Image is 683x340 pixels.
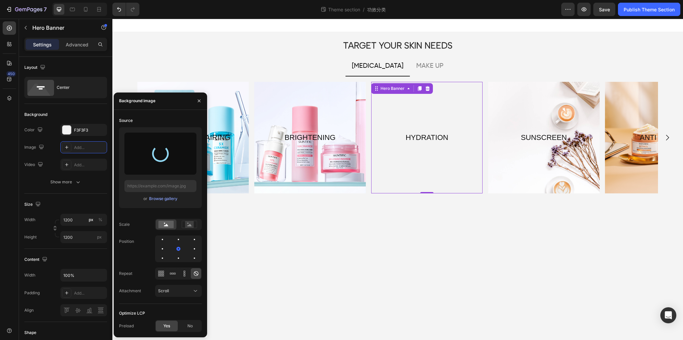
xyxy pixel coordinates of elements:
div: Background Image [493,63,604,175]
div: Optimize LCP [119,310,145,316]
input: px% [60,214,107,226]
div: Padding [24,290,40,296]
input: px [60,231,107,243]
div: Image [24,143,45,152]
input: https://example.com/image.jpg [124,180,196,192]
span: No [187,323,193,329]
span: 功效分类 [367,6,386,13]
div: Overlay [142,63,253,175]
button: Show more [24,176,107,188]
p: Hero Banner [32,24,89,32]
div: Repeat [119,271,132,277]
span: Yes [163,323,170,329]
label: Height [24,234,37,240]
div: Hero Banner [267,67,293,73]
span: Save [599,7,610,12]
div: 450 [6,71,16,76]
div: px [89,217,93,223]
div: Background Image [142,63,253,175]
div: Overlay [493,63,604,175]
p: BARRIER REPAIRING [26,112,136,126]
p: [MEDICAL_DATA] [239,41,291,53]
div: Shape [24,330,36,336]
div: % [98,217,102,223]
div: Background [24,112,47,118]
label: Width [24,217,35,223]
div: Source [119,118,133,124]
div: Open Intercom Messenger [660,307,676,323]
div: Browse gallery [149,196,177,202]
span: / [363,6,365,13]
div: Background Image [376,63,487,175]
iframe: Design area [112,19,683,340]
div: Position [119,238,134,244]
span: Scroll [158,288,169,293]
strong: TARGET YOUR SKIN NEEDS [231,21,340,32]
button: Publish Theme Section [618,3,680,16]
button: Carousel Next Arrow [546,110,564,128]
div: Add... [74,290,105,296]
div: Add... [74,162,105,168]
p: ANTI AGING [493,112,603,126]
p: HYDRATION [259,112,370,126]
div: Attachment [119,288,141,294]
span: px [97,234,102,239]
p: Settings [33,41,52,48]
div: Content [24,255,49,264]
button: Save [593,3,615,16]
div: Preload [119,323,134,329]
div: Color [24,126,44,135]
div: Add... [74,145,105,151]
p: MAKE UP [304,41,331,53]
div: Overlay [25,63,136,175]
p: Advanced [66,41,88,48]
div: Background Image [259,63,370,175]
button: Scroll [155,285,202,297]
div: Overlay [259,63,370,175]
div: F3F3F3 [74,127,105,133]
div: Align [24,307,34,313]
span: or [143,195,147,203]
div: Undo/Redo [112,3,139,16]
div: Scale [119,221,130,227]
input: Auto [61,269,107,281]
div: Video [24,160,44,169]
p: SUNSCREEN [376,112,486,126]
div: Background Image [25,63,136,175]
div: Width [24,272,35,278]
div: Center [57,80,97,95]
button: Browse gallery [149,195,178,202]
div: Size [24,200,42,209]
div: Background image [119,98,155,104]
button: % [87,216,95,224]
p: 7 [44,5,47,13]
span: Theme section [327,6,362,13]
button: px [96,216,104,224]
p: BRIGHTENING [142,112,252,126]
div: Layout [24,63,47,72]
div: Publish Theme Section [624,6,675,13]
div: Overlay [376,63,487,175]
button: 7 [3,3,50,16]
div: Show more [50,179,81,185]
